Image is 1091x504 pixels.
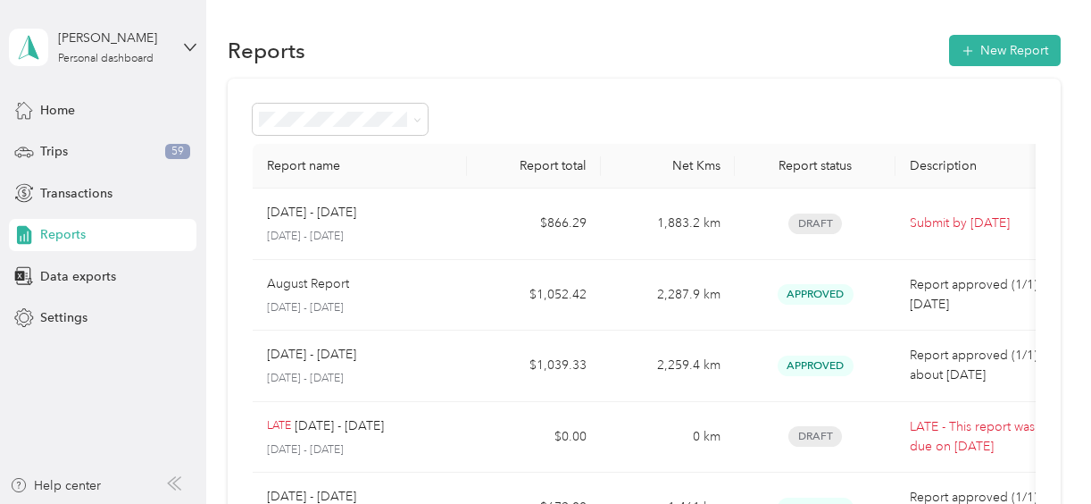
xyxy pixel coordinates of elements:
p: [DATE] - [DATE] [267,300,453,316]
td: $1,052.42 [467,260,601,332]
div: Personal dashboard [58,54,154,64]
span: Data exports [40,267,116,286]
p: [DATE] - [DATE] [267,371,453,387]
button: New Report [949,35,1061,66]
span: 59 [165,144,190,160]
td: 2,287.9 km [601,260,735,332]
button: Help center [10,476,101,495]
p: August Report [267,274,349,294]
p: Report approved (1/1) [DATE] [910,275,1060,315]
span: Reports [40,225,86,244]
iframe: Everlance-gr Chat Button Frame [991,404,1091,504]
p: Report approved (1/1) about [DATE] [910,346,1060,385]
th: Report name [253,144,467,189]
p: [DATE] - [DATE] [267,442,453,458]
span: Approved [778,356,854,376]
td: $1,039.33 [467,331,601,402]
td: $0.00 [467,402,601,474]
span: Approved [778,284,854,305]
div: Report status [749,158,881,173]
p: [DATE] - [DATE] [267,345,356,365]
p: [DATE] - [DATE] [267,229,453,245]
span: Home [40,101,75,120]
span: Transactions [40,184,112,203]
p: LATE [267,418,291,434]
p: [DATE] - [DATE] [267,203,356,223]
td: $866.29 [467,189,601,260]
h1: Reports [228,41,305,60]
p: LATE - This report was due on [DATE] [910,417,1060,457]
th: Net Kms [601,144,735,189]
td: 1,883.2 km [601,189,735,260]
span: Draft [788,426,842,447]
span: Settings [40,308,87,327]
th: Report total [467,144,601,189]
span: Draft [788,214,842,234]
p: [DATE] - [DATE] [295,416,384,436]
span: Trips [40,142,68,161]
p: Submit by [DATE] [910,214,1060,233]
td: 2,259.4 km [601,331,735,402]
td: 0 km [601,402,735,474]
div: [PERSON_NAME] [58,29,170,47]
th: Description [895,144,1074,189]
